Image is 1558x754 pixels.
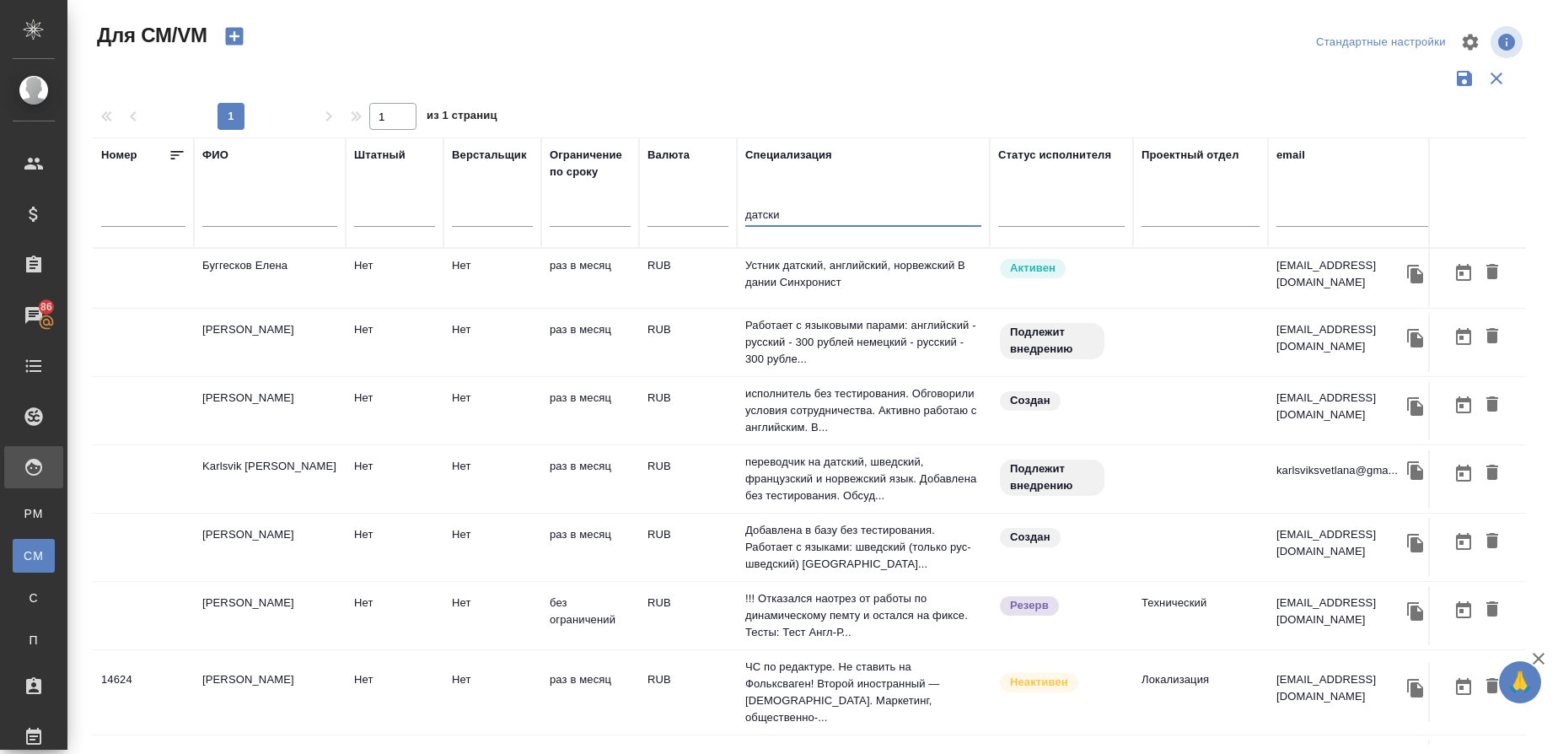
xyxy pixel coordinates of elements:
td: Нет [346,586,443,645]
p: !!! Отказался наотрез от работы по динамическому пемту и остался на фиксе. Тесты: Тест Англ-Р... [745,590,981,641]
p: Работает с языковыми парами: английский - русский - 300 рублей немецкий - русский - 300 рубле... [745,317,981,368]
p: [EMAIL_ADDRESS][DOMAIN_NAME] [1276,321,1403,355]
td: RUB [639,518,737,577]
div: Рядовой исполнитель: назначай с учетом рейтинга [998,257,1125,280]
div: split button [1312,30,1450,56]
td: Нет [443,249,541,308]
td: Нет [346,663,443,722]
p: Активен [1010,260,1056,277]
a: С [13,581,55,615]
td: Нет [443,663,541,722]
div: Наши пути разошлись: исполнитель с нами не работает [998,671,1125,694]
button: Скопировать [1403,599,1428,624]
span: PM [21,505,46,522]
td: 14624 [93,663,194,722]
td: RUB [639,381,737,440]
span: С [21,590,46,606]
div: email [1276,147,1305,164]
div: Свежая кровь: на первые 3 заказа по тематике ставь редактора и фиксируй оценки [998,458,1125,498]
button: Скопировать [1403,530,1428,556]
a: PM [13,497,55,530]
td: [PERSON_NAME] [194,381,346,440]
button: Открыть календарь загрузки [1449,458,1478,489]
td: Нет [346,249,443,308]
button: Удалить [1478,526,1507,557]
td: раз в месяц [541,518,639,577]
td: Нет [346,313,443,372]
td: Нет [443,313,541,372]
p: Подлежит внедрению [1010,324,1094,358]
div: На крайний случай: тут высокое качество, но есть другие проблемы [998,595,1125,617]
td: Технический [1133,586,1268,645]
div: Верстальщик [452,147,527,164]
div: ФИО [202,147,228,164]
button: Удалить [1478,595,1507,626]
p: Создан [1010,529,1050,546]
td: [PERSON_NAME] [194,518,346,577]
td: RUB [639,249,737,308]
div: Номер [101,147,137,164]
button: Открыть календарь загрузки [1449,321,1478,353]
button: Открыть календарь загрузки [1449,671,1478,703]
td: раз в месяц [541,663,639,722]
button: Скопировать [1403,394,1428,419]
span: П [21,632,46,649]
p: [EMAIL_ADDRESS][DOMAIN_NAME] [1276,526,1403,560]
button: Скопировать [1403,326,1428,351]
p: исполнитель без тестирования. Обговорили условия сотрудничества. Активно работаю с английским. В... [745,385,981,436]
p: переводчик на датский, шведский, французский и норвежский язык. Добавлена без тестирования. Обсуд... [745,454,981,504]
td: раз в месяц [541,381,639,440]
button: Сохранить фильтры [1448,62,1480,94]
button: Удалить [1478,671,1507,703]
p: Создан [1010,392,1050,409]
td: Нет [346,450,443,509]
a: П [13,623,55,657]
button: Скопировать [1403,261,1428,287]
td: раз в месяц [541,313,639,372]
td: Локализация [1133,663,1268,722]
td: [PERSON_NAME] [194,313,346,372]
p: karlsviksvetlana@gma... [1276,462,1398,479]
td: без ограничений [541,586,639,645]
button: Открыть календарь загрузки [1449,526,1478,557]
button: Открыть календарь загрузки [1449,595,1478,626]
button: Скопировать [1403,458,1428,483]
td: RUB [639,313,737,372]
button: Создать [214,22,255,51]
td: Нет [443,450,541,509]
td: Нет [443,518,541,577]
div: Валюта [647,147,690,164]
span: 86 [30,299,62,315]
button: Удалить [1478,321,1507,353]
td: [PERSON_NAME] [194,663,346,722]
td: раз в месяц [541,450,639,509]
div: Специализация [745,147,832,164]
span: Посмотреть информацию [1491,26,1526,58]
td: раз в месяц [541,249,639,308]
button: Открыть календарь загрузки [1449,257,1478,288]
div: Свежая кровь: на первые 3 заказа по тематике ставь редактора и фиксируй оценки [998,321,1125,361]
td: Буггесков Елена [194,249,346,308]
span: 🙏 [1506,665,1534,700]
span: Настроить таблицу [1450,22,1491,62]
td: Нет [443,586,541,645]
p: Резерв [1010,597,1049,614]
button: Удалить [1478,390,1507,421]
p: ЧС по редактуре. Не ставить на Фольксваген! Второй иностранный — [DEMOGRAPHIC_DATA]. Маркетинг, о... [745,659,981,726]
div: Штатный [354,147,406,164]
button: Удалить [1478,257,1507,288]
p: Неактивен [1010,674,1068,691]
td: Нет [346,518,443,577]
div: Проектный отдел [1142,147,1239,164]
td: Нет [443,381,541,440]
td: Karlsvik [PERSON_NAME] [194,450,346,509]
p: [EMAIL_ADDRESS][DOMAIN_NAME] [1276,595,1403,628]
button: Открыть календарь загрузки [1449,390,1478,421]
p: Устник датский, английский, норвежский В дании Синхронист [745,257,981,291]
button: 🙏 [1499,661,1541,703]
td: [PERSON_NAME] [194,586,346,645]
a: 86 [4,294,63,337]
p: Добавлена в базу без тестирования. Работает с языками: шведский (только рус-шведский) [GEOGRAPHIC... [745,522,981,573]
div: Статус исполнителя [998,147,1111,164]
td: RUB [639,450,737,509]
